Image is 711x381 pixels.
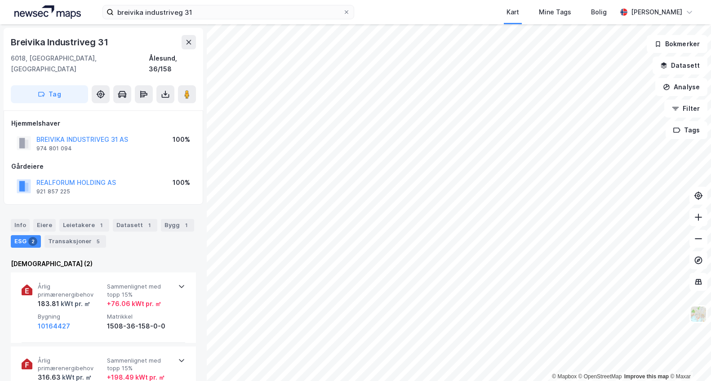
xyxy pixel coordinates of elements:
[59,298,90,309] div: kWt pr. ㎡
[11,161,196,172] div: Gårdeiere
[107,283,173,298] span: Sammenlignet med topp 15%
[173,177,190,188] div: 100%
[182,221,191,230] div: 1
[664,100,707,118] button: Filter
[107,321,173,332] div: 1508-36-158-0-0
[114,5,343,19] input: Søk på adresse, matrikkel, gårdeiere, leietakere eller personer
[113,219,157,232] div: Datasett
[161,219,194,232] div: Bygg
[655,78,707,96] button: Analyse
[36,188,70,195] div: 921 857 225
[44,235,106,248] div: Transaksjoner
[552,373,577,380] a: Mapbox
[666,121,707,139] button: Tags
[38,283,103,298] span: Årlig primærenergibehov
[145,221,154,230] div: 1
[631,7,682,18] div: [PERSON_NAME]
[666,338,711,381] iframe: Chat Widget
[539,7,571,18] div: Mine Tags
[97,221,106,230] div: 1
[38,298,90,309] div: 183.81
[173,134,190,145] div: 100%
[11,219,30,232] div: Info
[647,35,707,53] button: Bokmerker
[107,357,173,372] span: Sammenlignet med topp 15%
[36,145,72,152] div: 974 801 094
[59,219,109,232] div: Leietakere
[11,53,149,74] div: 6018, [GEOGRAPHIC_DATA], [GEOGRAPHIC_DATA]
[38,321,70,332] button: 10164427
[11,258,196,269] div: [DEMOGRAPHIC_DATA] (2)
[149,53,196,74] div: Ålesund, 36/158
[11,118,196,129] div: Hjemmelshaver
[507,7,519,18] div: Kart
[14,5,81,19] img: logo.a4113a55bc3d86da70a041830d287a7e.svg
[38,357,103,372] span: Årlig primærenergibehov
[33,219,56,232] div: Eiere
[653,57,707,74] button: Datasett
[11,85,88,103] button: Tag
[107,313,173,320] span: Matrikkel
[591,7,607,18] div: Bolig
[93,237,102,246] div: 5
[11,35,110,49] div: Breivika Industriveg 31
[38,313,103,320] span: Bygning
[690,306,707,323] img: Z
[624,373,669,380] a: Improve this map
[28,237,37,246] div: 2
[107,298,161,309] div: + 76.06 kWt pr. ㎡
[11,235,41,248] div: ESG
[578,373,622,380] a: OpenStreetMap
